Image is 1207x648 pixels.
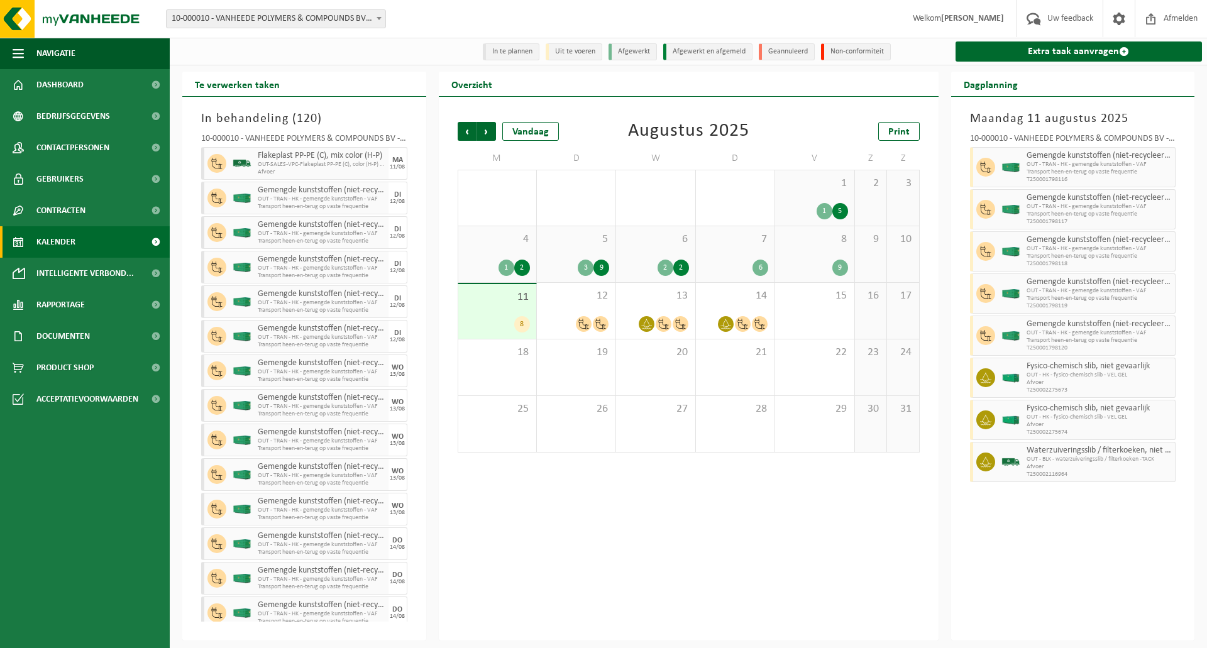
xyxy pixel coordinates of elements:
[390,613,405,620] div: 14/08
[392,364,404,371] div: WO
[233,228,251,238] img: HK-XC-40-GN-00
[477,122,496,141] span: Volgende
[258,334,385,341] span: OUT - TRAN - HK - gemengde kunststoffen - VAF
[390,199,405,205] div: 12/08
[233,539,251,549] img: HK-XC-40-GN-00
[465,177,530,190] span: 28
[537,147,616,170] td: D
[888,127,910,137] span: Print
[1027,429,1172,436] span: T250002275674
[36,352,94,383] span: Product Shop
[258,195,385,203] span: OUT - TRAN - HK - gemengde kunststoffen - VAF
[832,260,848,276] div: 9
[233,401,251,410] img: HK-XC-40-GN-00
[36,195,85,226] span: Contracten
[394,295,401,302] div: DI
[702,289,768,303] span: 14
[258,265,385,272] span: OUT - TRAN - HK - gemengde kunststoffen - VAF
[258,410,385,418] span: Transport heen-en-terug op vaste frequentie
[622,177,688,190] span: 30
[458,147,537,170] td: M
[1027,235,1172,245] span: Gemengde kunststoffen (niet-recycleerbaar), exclusief PVC
[1027,337,1172,344] span: Transport heen-en-terug op vaste frequentie
[258,497,385,507] span: Gemengde kunststoffen (niet-recycleerbaar), exclusief PVC
[390,579,405,585] div: 14/08
[258,462,385,472] span: Gemengde kunststoffen (niet-recycleerbaar), exclusief PVC
[36,226,75,258] span: Kalender
[394,226,401,233] div: DI
[658,260,673,276] div: 2
[201,135,407,147] div: 10-000010 - VANHEEDE POLYMERS & COMPOUNDS BV - DOTTIGNIES
[258,161,385,168] span: OUT-SALES-VPC-Flakeplast PP-PE (C), color (H-P) -[GEOGRAPHIC_DATA]-VTT
[781,289,847,303] span: 15
[970,135,1176,147] div: 10-000010 - VANHEEDE POLYMERS & COMPOUNDS BV - DOTTIGNIES
[781,346,847,360] span: 22
[1001,373,1020,383] img: HK-RS-30-GN-00
[781,402,847,416] span: 29
[258,238,385,245] span: Transport heen-en-terug op vaste frequentie
[392,157,403,164] div: MA
[390,544,405,551] div: 14/08
[258,549,385,556] span: Transport heen-en-terug op vaste frequentie
[702,177,768,190] span: 31
[1027,211,1172,218] span: Transport heen-en-terug op vaste frequentie
[543,402,609,416] span: 26
[609,43,657,60] li: Afgewerkt
[1027,245,1172,253] span: OUT - TRAN - HK - gemengde kunststoffen - VAF
[546,43,602,60] li: Uit te voeren
[233,574,251,583] img: HK-XC-40-GN-00
[36,321,90,352] span: Documenten
[1001,331,1020,341] img: HK-XC-40-GN-00
[941,14,1004,23] strong: [PERSON_NAME]
[1027,329,1172,337] span: OUT - TRAN - HK - gemengde kunststoffen - VAF
[861,402,880,416] span: 30
[702,402,768,416] span: 28
[258,437,385,445] span: OUT - TRAN - HK - gemengde kunststoffen - VAF
[817,203,832,219] div: 1
[392,571,402,579] div: DO
[893,233,912,246] span: 10
[233,332,251,341] img: HK-XC-40-GN-00
[390,371,405,378] div: 13/08
[1001,163,1020,172] img: HK-XC-40-GN-00
[36,163,84,195] span: Gebruikers
[390,406,405,412] div: 13/08
[861,289,880,303] span: 16
[878,122,920,141] a: Print
[543,346,609,360] span: 19
[1027,287,1172,295] span: OUT - TRAN - HK - gemengde kunststoffen - VAF
[258,358,385,368] span: Gemengde kunststoffen (niet-recycleerbaar), exclusief PVC
[514,316,530,332] div: 8
[622,402,688,416] span: 27
[258,341,385,349] span: Transport heen-en-terug op vaste frequentie
[499,260,514,276] div: 1
[821,43,891,60] li: Non-conformiteit
[1027,253,1172,260] span: Transport heen-en-terug op vaste frequentie
[233,470,251,480] img: HK-XC-40-GN-00
[258,289,385,299] span: Gemengde kunststoffen (niet-recycleerbaar), exclusief PVC
[465,346,530,360] span: 18
[1027,277,1172,287] span: Gemengde kunststoffen (niet-recycleerbaar), exclusief PVC
[1027,387,1172,394] span: T250002275673
[392,606,402,613] div: DO
[1001,205,1020,214] img: HK-XC-40-GN-00
[893,402,912,416] span: 31
[390,233,405,239] div: 12/08
[622,233,688,246] span: 6
[893,177,912,190] span: 3
[628,122,749,141] div: Augustus 2025
[1001,289,1020,299] img: HK-XC-40-GN-00
[258,230,385,238] span: OUT - TRAN - HK - gemengde kunststoffen - VAF
[392,468,404,475] div: WO
[258,272,385,280] span: Transport heen-en-terug op vaste frequentie
[616,147,695,170] td: W
[258,445,385,453] span: Transport heen-en-terug op vaste frequentie
[392,433,404,441] div: WO
[258,566,385,576] span: Gemengde kunststoffen (niet-recycleerbaar), exclusief PVC
[233,297,251,307] img: HK-XC-40-GN-00
[1027,421,1172,429] span: Afvoer
[956,41,1203,62] a: Extra taak aanvragen
[1027,161,1172,168] span: OUT - TRAN - HK - gemengde kunststoffen - VAF
[593,260,609,276] div: 9
[390,510,405,516] div: 13/08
